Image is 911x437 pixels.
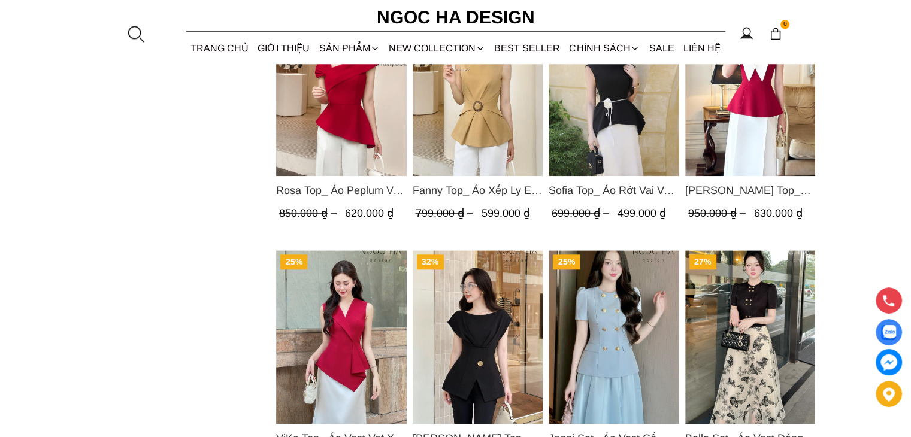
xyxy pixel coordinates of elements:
[618,207,666,219] span: 499.000 ₫
[412,2,543,176] a: Product image - Fanny Top_ Áo Xếp Ly Eo Sát Nách Màu Bee A1068
[345,207,394,219] span: 620.000 ₫
[549,2,679,176] img: Sofia Top_ Áo Rớt Vai Vạt Rủ Màu Đỏ A428
[412,250,543,424] img: Jenny Top_ Áo Mix Tơ Thân Bổ Mảnh Vạt Chéo Màu Đen A1057
[384,32,489,64] a: NEW COLLECTION
[679,32,725,64] a: LIÊN HỆ
[186,32,253,64] a: TRANG CHỦ
[276,2,407,176] a: Product image - Rosa Top_ Áo Peplum Vai Lệch Xếp Ly Màu Đỏ A1064
[685,250,815,424] img: Bella Set_ Áo Vest Dáng Lửng Cúc Đồng, Chân Váy Họa Tiết Bướm A990+CV121
[552,207,612,219] span: 699.000 ₫
[644,32,679,64] a: SALE
[549,182,679,199] span: Sofia Top_ Áo Rớt Vai Vạt Rủ Màu Đỏ A428
[549,250,679,424] img: Jenni Set_ Áo Vest Cổ Tròn Đính Cúc, Chân Váy Tơ Màu Xanh A1051+CV132
[412,182,543,199] span: Fanny Top_ Áo Xếp Ly Eo Sát Nách Màu Bee A1068
[490,32,565,64] a: BEST SELLER
[279,207,340,219] span: 850.000 ₫
[276,182,407,199] a: Link to Rosa Top_ Áo Peplum Vai Lệch Xếp Ly Màu Đỏ A1064
[876,349,902,375] a: messenger
[314,32,384,64] div: SẢN PHẨM
[565,32,644,64] div: Chính sách
[366,3,546,32] a: Ngoc Ha Design
[412,2,543,176] img: Fanny Top_ Áo Xếp Ly Eo Sát Nách Màu Bee A1068
[685,2,815,176] a: Product image - Sara Top_ Áo Peplum Mix Cổ trắng Màu Đỏ A1054
[685,250,815,424] a: Product image - Bella Set_ Áo Vest Dáng Lửng Cúc Đồng, Chân Váy Họa Tiết Bướm A990+CV121
[412,250,543,424] a: Product image - Jenny Top_ Áo Mix Tơ Thân Bổ Mảnh Vạt Chéo Màu Đen A1057
[412,182,543,199] a: Link to Fanny Top_ Áo Xếp Ly Eo Sát Nách Màu Bee A1068
[481,207,529,219] span: 599.000 ₫
[549,2,679,176] a: Product image - Sofia Top_ Áo Rớt Vai Vạt Rủ Màu Đỏ A428
[276,182,407,199] span: Rosa Top_ Áo Peplum Vai Lệch Xếp Ly Màu Đỏ A1064
[685,182,815,199] span: [PERSON_NAME] Top_ Áo Peplum Mix Cổ trắng Màu Đỏ A1054
[685,182,815,199] a: Link to Sara Top_ Áo Peplum Mix Cổ trắng Màu Đỏ A1054
[253,32,314,64] a: GIỚI THIỆU
[549,182,679,199] a: Link to Sofia Top_ Áo Rớt Vai Vạt Rủ Màu Đỏ A428
[685,2,815,176] img: Sara Top_ Áo Peplum Mix Cổ trắng Màu Đỏ A1054
[780,20,790,29] span: 0
[688,207,748,219] span: 950.000 ₫
[876,319,902,345] a: Display image
[415,207,476,219] span: 799.000 ₫
[276,250,407,424] a: Product image - ViKa Top_ Áo Vest Vạt Xếp Chéo màu Đỏ A1053
[753,207,802,219] span: 630.000 ₫
[276,250,407,424] img: ViKa Top_ Áo Vest Vạt Xếp Chéo màu Đỏ A1053
[881,325,896,340] img: Display image
[769,27,782,40] img: img-CART-ICON-ksit0nf1
[276,2,407,176] img: Rosa Top_ Áo Peplum Vai Lệch Xếp Ly Màu Đỏ A1064
[549,250,679,424] a: Product image - Jenni Set_ Áo Vest Cổ Tròn Đính Cúc, Chân Váy Tơ Màu Xanh A1051+CV132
